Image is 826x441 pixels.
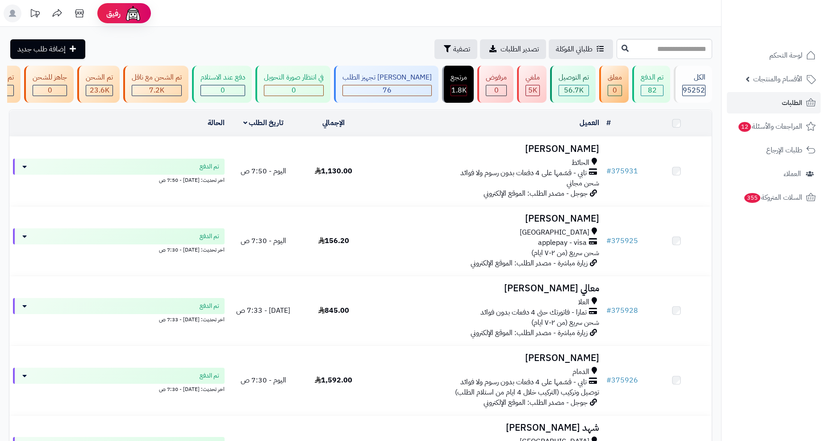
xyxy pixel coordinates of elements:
span: تم الدفع [200,371,219,380]
span: [GEOGRAPHIC_DATA] [520,227,589,238]
span: تمارا - فاتورتك حتى 4 دفعات بدون فوائد [480,307,587,318]
h3: [PERSON_NAME] [372,144,599,154]
button: تصفية [434,39,477,59]
span: 12 [738,122,751,132]
div: 82 [641,85,663,96]
img: ai-face.png [124,4,142,22]
a: جاهز للشحن 0 [22,66,75,103]
div: 0 [264,85,323,96]
div: 56703 [559,85,588,96]
div: [PERSON_NAME] تجهيز الطلب [342,72,432,83]
span: الحائط [572,158,589,168]
span: اليوم - 7:50 ص [241,166,286,176]
a: معلق 0 [597,66,630,103]
span: تصدير الطلبات [501,44,539,55]
span: 355 [744,193,760,203]
div: 4977 [526,85,539,96]
span: الدمام [572,367,589,377]
a: الكل95252 [672,66,714,103]
span: العملاء [784,168,801,180]
a: المراجعات والأسئلة12 [727,116,821,137]
a: العملاء [727,163,821,185]
a: مرتجع 1.8K [440,66,476,103]
a: [PERSON_NAME] تجهيز الطلب 76 [332,66,440,103]
span: 5K [528,85,537,96]
span: شحن سريع (من ٢-٧ ايام) [531,317,599,328]
span: # [606,375,611,386]
div: اخر تحديث: [DATE] - 7:50 ص [13,175,225,184]
div: جاهز للشحن [33,72,67,83]
span: 0 [48,85,52,96]
a: #375925 [606,235,638,246]
h3: معالي [PERSON_NAME] [372,283,599,294]
span: رفيق [106,8,121,19]
a: ملغي 5K [515,66,548,103]
div: 1813 [451,85,467,96]
div: تم الشحن مع ناقل [132,72,182,83]
span: تصفية [453,44,470,55]
h3: [PERSON_NAME] [372,214,599,224]
span: 0 [292,85,296,96]
span: 0 [613,85,617,96]
span: تابي - قسّمها على 4 دفعات بدون رسوم ولا فوائد [460,377,587,387]
a: مرفوض 0 [476,66,515,103]
a: تحديثات المنصة [24,4,46,25]
a: طلبات الإرجاع [727,139,821,161]
a: طلباتي المُوكلة [549,39,613,59]
a: تم الشحن مع ناقل 7.2K [121,66,190,103]
span: # [606,305,611,316]
div: اخر تحديث: [DATE] - 7:30 ص [13,244,225,254]
span: [DATE] - 7:33 ص [236,305,290,316]
div: تم التوصيل [559,72,589,83]
a: #375926 [606,375,638,386]
span: تم الدفع [200,162,219,171]
span: اليوم - 7:30 ص [241,235,286,246]
a: دفع عند الاستلام 0 [190,66,254,103]
div: تم الدفع [641,72,663,83]
div: دفع عند الاستلام [200,72,245,83]
span: تابي - قسّمها على 4 دفعات بدون رسوم ولا فوائد [460,168,587,178]
span: الطلبات [782,97,802,109]
span: تم الدفع [200,232,219,241]
a: الإجمالي [322,118,345,128]
div: 0 [608,85,622,96]
span: شحن سريع (من ٢-٧ ايام) [531,248,599,258]
span: 845.00 [318,305,349,316]
span: طلباتي المُوكلة [556,44,592,55]
span: إضافة طلب جديد [17,44,66,55]
span: 156.20 [318,235,349,246]
h3: شهد [PERSON_NAME] [372,423,599,433]
span: جوجل - مصدر الطلب: الموقع الإلكتروني [484,397,588,408]
span: العلا [578,297,589,307]
a: #375928 [606,305,638,316]
span: # [606,166,611,176]
div: معلق [608,72,622,83]
span: اليوم - 7:30 ص [241,375,286,386]
div: 7223 [132,85,181,96]
div: اخر تحديث: [DATE] - 7:30 ص [13,384,225,393]
span: 1.8K [451,85,467,96]
span: 1,130.00 [315,166,352,176]
div: 0 [201,85,245,96]
a: إضافة طلب جديد [10,39,85,59]
span: 95252 [683,85,705,96]
a: الطلبات [727,92,821,113]
div: الكل [682,72,705,83]
span: 23.6K [90,85,109,96]
a: لوحة التحكم [727,45,821,66]
div: مرفوض [486,72,507,83]
a: تم الدفع 82 [630,66,672,103]
a: #375931 [606,166,638,176]
span: زيارة مباشرة - مصدر الطلب: الموقع الإلكتروني [471,258,588,269]
a: في انتظار صورة التحويل 0 [254,66,332,103]
div: 0 [486,85,506,96]
a: السلات المتروكة355 [727,187,821,208]
div: 76 [343,85,431,96]
span: # [606,235,611,246]
div: ملغي [526,72,540,83]
div: في انتظار صورة التحويل [264,72,324,83]
div: 0 [33,85,67,96]
span: applepay - visa [538,238,587,248]
span: السلات المتروكة [743,191,802,204]
a: الحالة [208,118,225,128]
